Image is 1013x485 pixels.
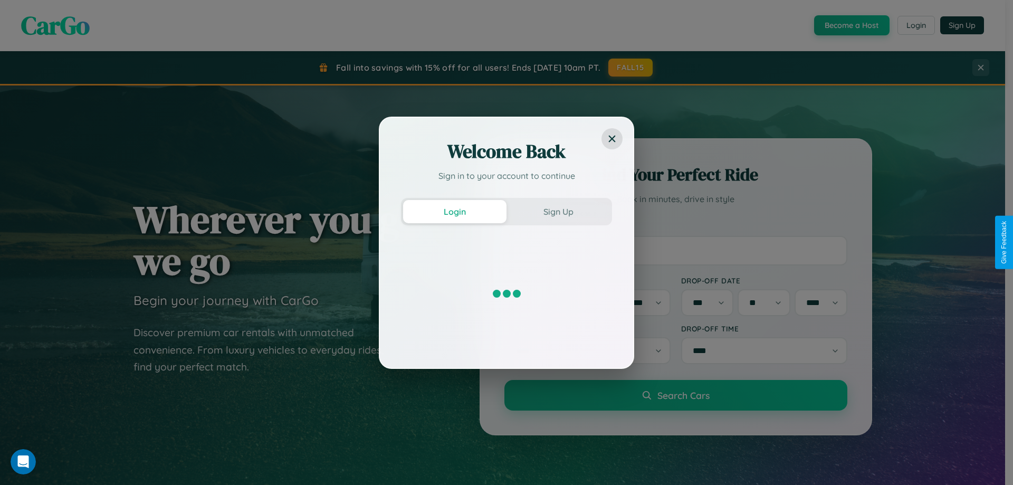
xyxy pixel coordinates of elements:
button: Sign Up [506,200,610,223]
button: Login [403,200,506,223]
iframe: Intercom live chat [11,449,36,474]
div: Give Feedback [1000,221,1008,264]
p: Sign in to your account to continue [401,169,612,182]
h2: Welcome Back [401,139,612,164]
